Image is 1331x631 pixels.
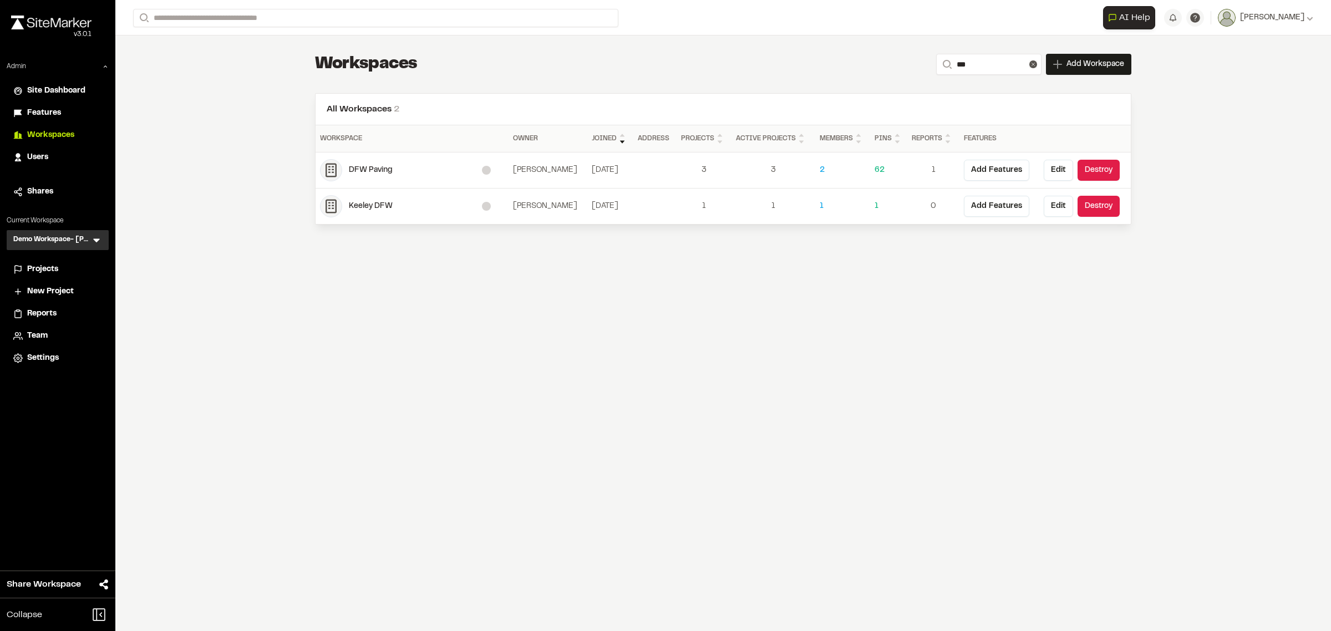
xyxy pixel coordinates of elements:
div: Oh geez...please don't... [11,29,92,39]
a: 1 [736,200,810,212]
a: Workspaces [13,129,102,141]
span: Share Workspace [7,578,81,591]
button: Search [133,9,153,27]
a: 0 [912,200,955,212]
a: 1 [875,200,903,212]
div: Reports [912,132,955,145]
div: Workspace [320,134,504,144]
a: New Project [13,286,102,298]
a: 3 [681,164,727,176]
div: [PERSON_NAME] [513,200,583,212]
button: [PERSON_NAME] [1218,9,1313,27]
div: [PERSON_NAME] [513,164,583,176]
div: Joined [592,132,629,145]
a: 62 [875,164,903,176]
div: Members [820,132,866,145]
a: Settings [13,352,102,364]
div: No active subscription [482,202,491,211]
div: No active subscription [482,166,491,175]
p: Current Workspace [7,216,109,226]
span: [PERSON_NAME] [1240,12,1304,24]
a: Features [13,107,102,119]
div: Pins [875,132,903,145]
span: 2 [394,105,399,113]
a: DFW Paving [320,159,504,181]
button: Add Features [964,160,1029,181]
span: AI Help [1119,11,1150,24]
a: Shares [13,186,102,198]
span: Workspaces [27,129,74,141]
div: Keeley DFW [349,200,482,212]
button: Add Features [964,196,1029,217]
div: Features [964,134,1035,144]
span: Features [27,107,61,119]
button: Clear text [1029,60,1037,68]
a: Keeley DFW [320,195,504,217]
button: Edit [1044,160,1073,181]
h2: All Workspaces [327,103,1120,116]
a: Reports [13,308,102,320]
div: Owner [513,134,583,144]
span: Projects [27,263,58,276]
div: Open AI Assistant [1103,6,1160,29]
a: Team [13,330,102,342]
a: Users [13,151,102,164]
h3: Demo Workspace- [PERSON_NAME] [13,235,91,246]
img: rebrand.png [11,16,92,29]
span: Site Dashboard [27,85,85,97]
button: Search [936,54,956,75]
a: 1 [820,200,866,212]
button: Destroy [1078,160,1120,181]
div: Address [638,134,672,144]
div: August 16, 2025 12:23 AM EDT [592,164,629,176]
h1: Workspaces [315,53,418,75]
a: 3 [736,164,810,176]
a: Projects [13,263,102,276]
p: Admin [7,62,26,72]
span: Reports [27,308,57,320]
a: 1 [681,200,727,212]
span: Settings [27,352,59,364]
button: Open AI Assistant [1103,6,1155,29]
div: DFW Paving [349,164,482,176]
span: Collapse [7,608,42,622]
div: Active Projects [736,132,810,145]
button: Edit [1044,196,1073,217]
a: 2 [820,164,866,176]
a: 1 [912,164,955,176]
span: Add Workspace [1066,59,1124,70]
span: New Project [27,286,74,298]
span: Team [27,330,48,342]
div: Projects [681,132,727,145]
img: User [1218,9,1236,27]
div: August 16, 2025 1:01 PM EDT [592,200,629,212]
span: Users [27,151,48,164]
span: Shares [27,186,53,198]
a: Site Dashboard [13,85,102,97]
button: Destroy [1078,196,1120,217]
